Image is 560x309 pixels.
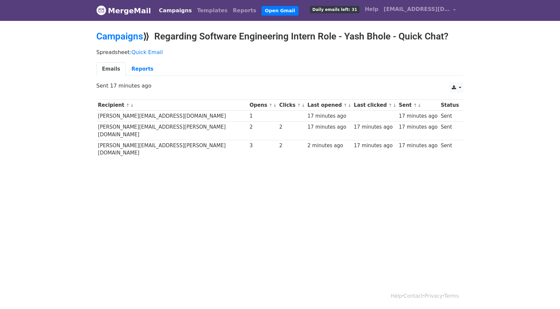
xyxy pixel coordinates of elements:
[352,100,397,111] th: Last clicked
[194,4,230,17] a: Templates
[397,100,439,111] th: Sent
[261,6,298,16] a: Open Gmail
[273,103,277,108] a: ↓
[391,293,402,299] a: Help
[126,103,130,108] a: ↑
[354,123,396,131] div: 17 minutes ago
[269,103,273,108] a: ↑
[307,112,350,120] div: 17 minutes ago
[444,293,459,299] a: Terms
[354,142,396,150] div: 17 minutes ago
[344,103,347,108] a: ↑
[306,100,352,111] th: Last opened
[96,31,143,42] a: Campaigns
[250,112,276,120] div: 1
[279,123,304,131] div: 2
[250,142,276,150] div: 3
[126,62,159,76] a: Reports
[96,5,106,15] img: MergeMail logo
[131,49,163,55] a: Quick Email
[96,62,126,76] a: Emails
[399,112,438,120] div: 17 minutes ago
[307,123,350,131] div: 17 minutes ago
[96,100,248,111] th: Recipient
[399,123,438,131] div: 17 minutes ago
[381,3,458,18] a: [EMAIL_ADDRESS][DOMAIN_NAME]
[384,5,450,13] span: [EMAIL_ADDRESS][DOMAIN_NAME]
[527,277,560,309] iframe: Chat Widget
[302,103,305,108] a: ↓
[250,123,276,131] div: 2
[96,31,464,42] h2: ⟫ Regarding Software Engineering Intern Role - Yash Bhole - Quick Chat?
[404,293,423,299] a: Contact
[130,103,134,108] a: ↓
[307,3,362,16] a: Daily emails left: 31
[439,111,460,122] td: Sent
[297,103,301,108] a: ↑
[399,142,438,150] div: 17 minutes ago
[248,100,278,111] th: Opens
[310,6,359,13] span: Daily emails left: 31
[96,140,248,158] td: [PERSON_NAME][EMAIL_ADDRESS][PERSON_NAME][DOMAIN_NAME]
[230,4,259,17] a: Reports
[96,49,464,56] p: Spreadsheet:
[389,103,392,108] a: ↑
[279,142,304,150] div: 2
[439,140,460,158] td: Sent
[413,103,417,108] a: ↑
[156,4,194,17] a: Campaigns
[96,111,248,122] td: [PERSON_NAME][EMAIL_ADDRESS][DOMAIN_NAME]
[96,4,151,18] a: MergeMail
[96,82,464,89] p: Sent 17 minutes ago
[362,3,381,16] a: Help
[439,100,460,111] th: Status
[307,142,350,150] div: 2 minutes ago
[439,122,460,140] td: Sent
[96,122,248,140] td: [PERSON_NAME][EMAIL_ADDRESS][PERSON_NAME][DOMAIN_NAME]
[278,100,306,111] th: Clicks
[348,103,351,108] a: ↓
[425,293,443,299] a: Privacy
[418,103,421,108] a: ↓
[393,103,397,108] a: ↓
